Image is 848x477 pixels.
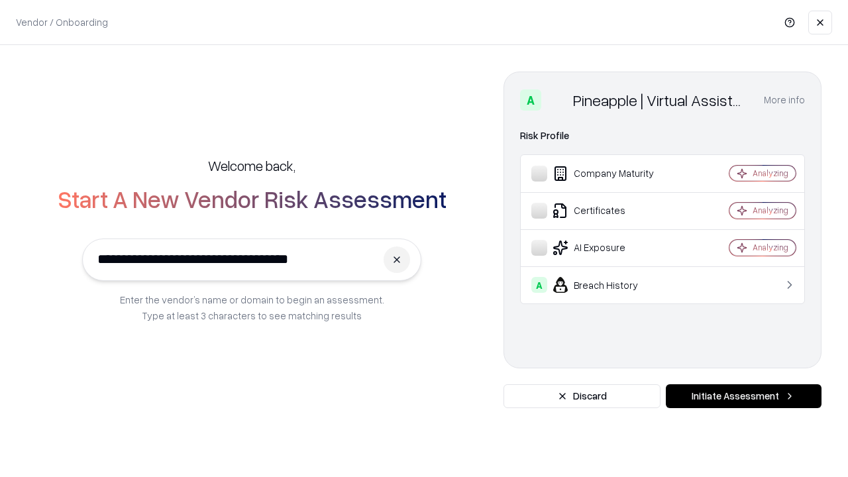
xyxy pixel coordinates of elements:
[666,384,821,408] button: Initiate Assessment
[753,242,788,253] div: Analyzing
[531,277,547,293] div: A
[520,89,541,111] div: A
[764,88,805,112] button: More info
[531,166,690,182] div: Company Maturity
[531,240,690,256] div: AI Exposure
[753,168,788,179] div: Analyzing
[16,15,108,29] p: Vendor / Onboarding
[503,384,661,408] button: Discard
[531,203,690,219] div: Certificates
[58,185,447,212] h2: Start A New Vendor Risk Assessment
[520,128,805,144] div: Risk Profile
[753,205,788,216] div: Analyzing
[120,291,384,323] p: Enter the vendor’s name or domain to begin an assessment. Type at least 3 characters to see match...
[573,89,748,111] div: Pineapple | Virtual Assistant Agency
[531,277,690,293] div: Breach History
[547,89,568,111] img: Pineapple | Virtual Assistant Agency
[208,156,295,175] h5: Welcome back,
